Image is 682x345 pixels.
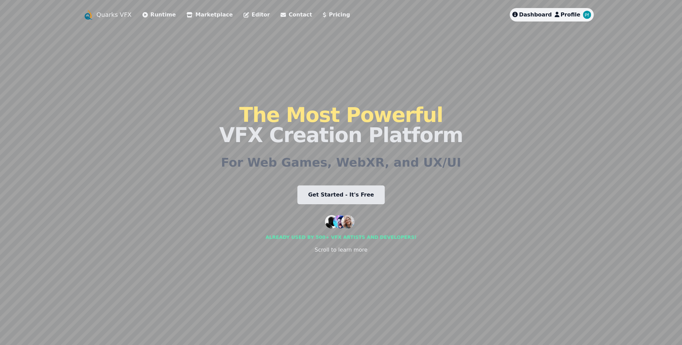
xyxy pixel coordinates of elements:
[281,11,312,19] a: Contact
[142,11,176,19] a: Runtime
[333,215,346,228] img: customer 2
[519,11,552,18] span: Dashboard
[244,11,270,19] a: Editor
[341,215,354,228] img: customer 3
[219,105,463,145] h1: VFX Creation Platform
[560,11,580,18] span: Profile
[96,10,132,19] a: Quarks VFX
[512,11,552,19] a: Dashboard
[221,156,461,169] h2: For Web Games, WebXR, and UX/UI
[314,246,367,254] div: Scroll to learn more
[239,103,443,127] span: The Most Powerful
[186,11,232,19] a: Marketplace
[297,185,385,204] a: Get Started - It's Free
[554,11,580,19] a: Profile
[583,11,591,19] img: pf-lisans profile image
[265,234,416,241] div: Already used by 500+ vfx artists and developers!
[323,11,350,19] a: Pricing
[325,215,338,228] img: customer 1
